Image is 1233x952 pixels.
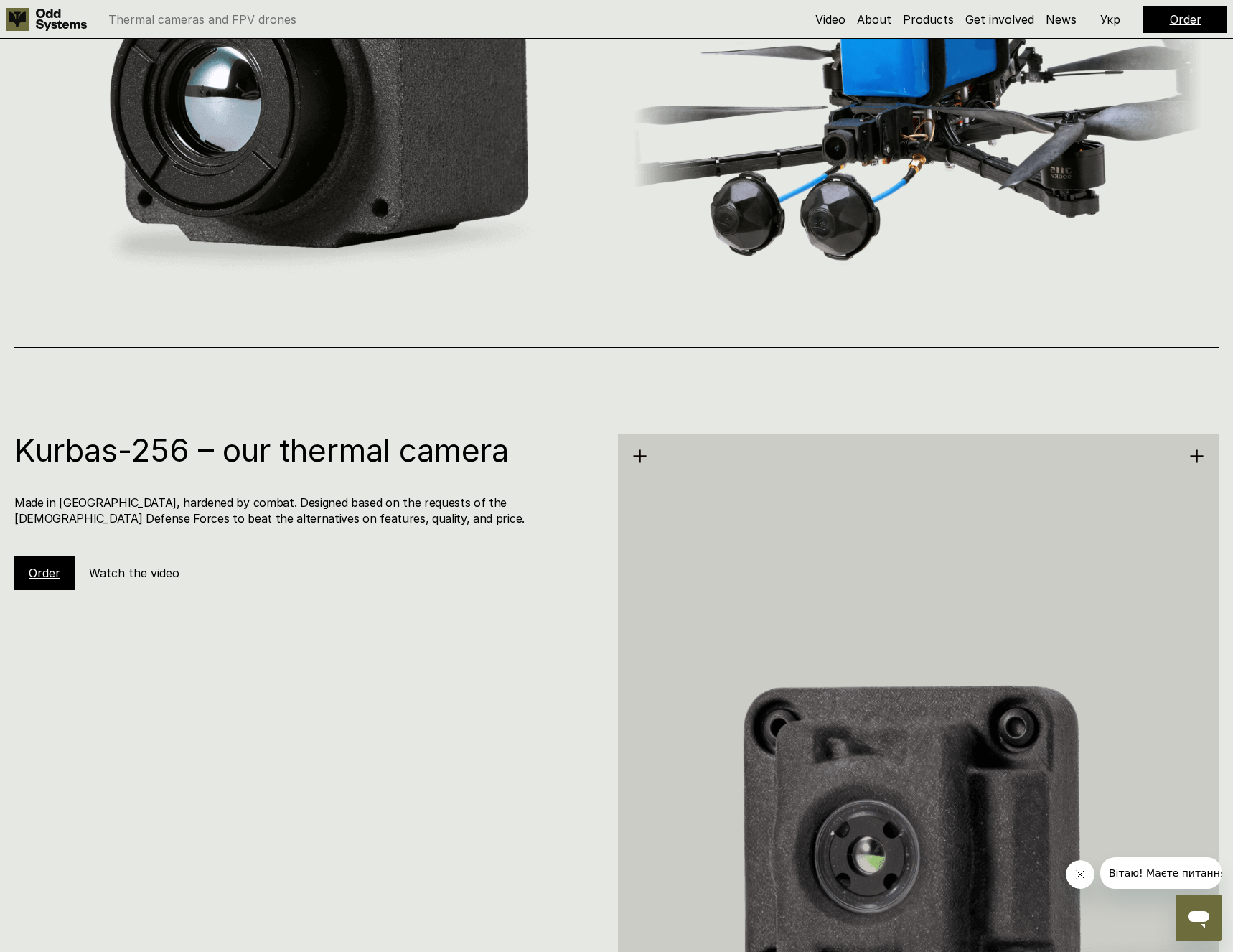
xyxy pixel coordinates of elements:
a: News [1046,12,1077,27]
iframe: Cerrar mensaje [1066,860,1094,889]
p: Thermal cameras and FPV drones [108,14,296,25]
h4: Made in [GEOGRAPHIC_DATA], hardened by combat. Designed based on the requests of the [DEMOGRAPHIC... [14,495,601,527]
span: Вітаю! Маєте питання? [9,10,131,22]
a: Get involved [965,12,1034,27]
a: Video [815,12,845,27]
h5: Watch the video [89,565,179,581]
a: Order [29,566,60,580]
a: About [857,12,891,27]
h1: Kurbas-256 – our thermal camera [14,434,601,466]
p: Укр [1100,14,1120,25]
a: Order [1170,12,1201,27]
a: Products [903,12,954,27]
iframe: Mensaje de la compañía [1100,857,1222,889]
iframe: Botón para iniciar la ventana de mensajería [1176,895,1222,941]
